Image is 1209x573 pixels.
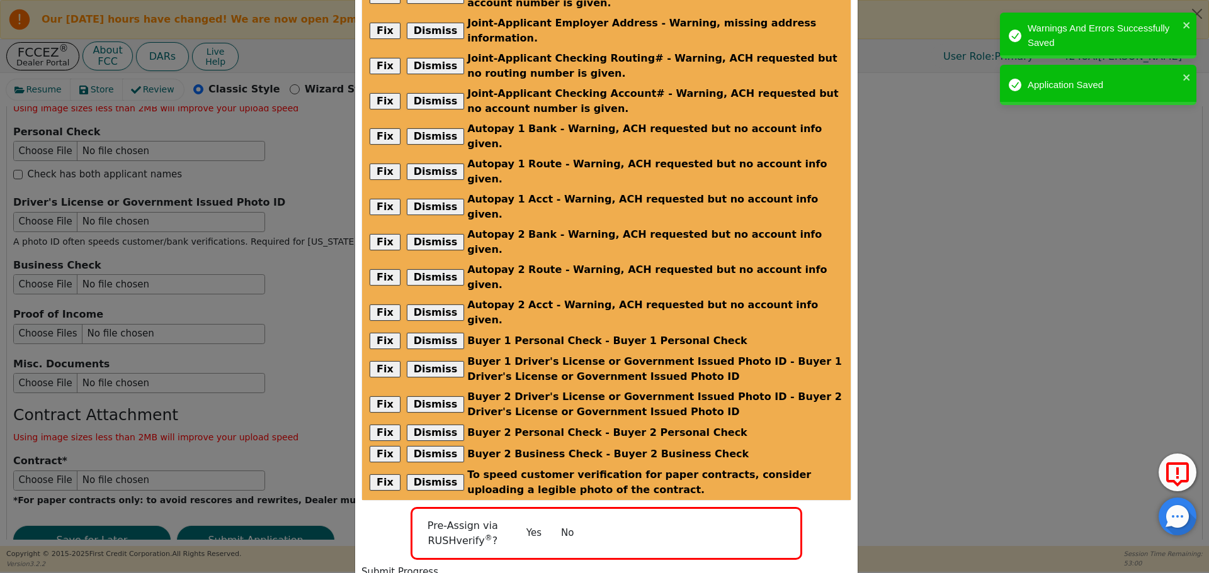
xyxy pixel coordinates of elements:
[370,269,400,286] button: Fix
[407,304,465,321] button: Dismiss
[370,234,400,250] button: Fix
[467,192,843,222] span: Autopay 1 Acct - Warning, ACH requested but no account info given.
[407,23,465,39] button: Dismiss
[370,164,400,180] button: Fix
[467,121,843,152] span: Autopay 1 Bank - Warning, ACH requested but no account info given.
[407,93,465,109] button: Dismiss
[1159,453,1196,491] button: Report Error to FCC
[467,86,843,116] span: Joint-Applicant Checking Account# - Warning, ACH requested but no account number is given.
[467,425,747,440] span: Buyer 2 Personal Check - Buyer 2 Personal Check
[370,425,400,441] button: Fix
[467,227,843,257] span: Autopay 2 Bank - Warning, ACH requested but no account info given.
[407,361,465,377] button: Dismiss
[370,93,400,109] button: Fix
[551,522,584,544] button: No
[1028,21,1179,50] div: Warnings And Errors Successfully Saved
[407,164,465,180] button: Dismiss
[370,199,400,215] button: Fix
[467,389,843,420] span: Buyer 2 Driver's License or Government Issued Photo ID - Buyer 2 Driver's License or Government I...
[467,157,843,187] span: Autopay 1 Route - Warning, ACH requested but no account info given.
[467,298,843,328] span: Autopay 2 Acct - Warning, ACH requested but no account info given.
[370,361,400,377] button: Fix
[1028,78,1179,92] div: Application Saved
[370,474,400,491] button: Fix
[407,234,465,250] button: Dismiss
[467,51,843,81] span: Joint-Applicant Checking Routing# - Warning, ACH requested but no routing number is given.
[370,58,400,74] button: Fix
[370,333,400,349] button: Fix
[407,269,465,286] button: Dismiss
[370,304,400,321] button: Fix
[516,522,552,544] button: Yes
[1183,18,1191,32] button: close
[407,474,465,491] button: Dismiss
[1183,70,1191,84] button: close
[407,446,465,462] button: Dismiss
[370,396,400,413] button: Fix
[407,333,465,349] button: Dismiss
[467,354,843,384] span: Buyer 1 Driver's License or Government Issued Photo ID - Buyer 1 Driver's License or Government I...
[370,128,400,145] button: Fix
[370,23,400,39] button: Fix
[407,128,465,145] button: Dismiss
[467,262,843,292] span: Autopay 2 Route - Warning, ACH requested but no account info given.
[407,199,465,215] button: Dismiss
[467,447,749,462] span: Buyer 2 Business Check - Buyer 2 Business Check
[407,396,465,413] button: Dismiss
[467,467,843,498] span: To speed customer verification for paper contracts, consider uploading a legible photo of the con...
[485,533,492,542] sup: ®
[467,333,747,348] span: Buyer 1 Personal Check - Buyer 1 Personal Check
[467,16,843,46] span: Joint-Applicant Employer Address - Warning, missing address information.
[428,520,498,547] span: Pre-Assign via RUSHverify ?
[370,446,400,462] button: Fix
[407,58,465,74] button: Dismiss
[407,425,465,441] button: Dismiss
